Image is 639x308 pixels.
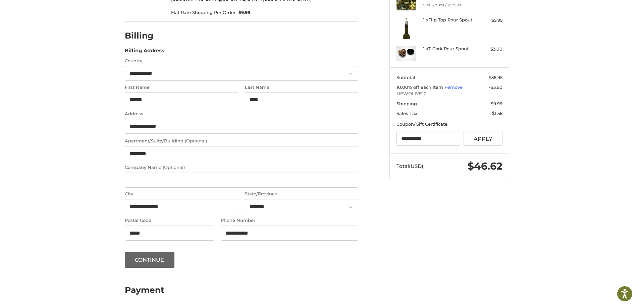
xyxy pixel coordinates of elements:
[491,101,502,106] span: $9.99
[423,2,474,8] li: Size 375 ml / 12.75 oz
[125,30,164,41] h2: Billing
[396,90,502,97] span: NEWOLIVE10
[221,217,358,224] label: Phone Number
[468,160,502,172] span: $46.62
[423,17,474,22] h4: 1 x Flip Top Pour Spout
[125,217,214,224] label: Postal Code
[396,75,415,80] span: Subtotal
[125,252,174,268] button: Continue
[125,191,238,197] label: City
[476,46,502,53] div: $3.00
[489,84,502,90] span: -$3.90
[125,84,238,91] label: First Name
[423,46,474,51] h4: 1 x T-Cork Pour Spout
[125,285,164,295] h2: Payment
[396,131,461,146] input: Gift Certificate or Coupon Code
[235,9,251,16] span: $9.99
[77,9,85,17] button: Open LiveChat chat widget
[125,164,358,171] label: Company Name
[125,47,164,58] legend: Billing Address
[492,111,502,116] span: $1.58
[125,58,358,64] label: Country
[9,10,76,15] p: We're away right now. Please check back later!
[396,111,417,116] span: Sales Tax
[163,165,185,170] small: (Optional)
[185,138,207,143] small: (Optional)
[245,191,358,197] label: State/Province
[489,75,502,80] span: $38.95
[444,84,463,90] a: Remove
[125,138,358,144] label: Apartment/Suite/Building
[245,84,358,91] label: Last Name
[396,101,417,106] span: Shipping
[125,111,358,117] label: Address
[464,131,502,146] button: Apply
[396,84,444,90] span: 10.00% off each item
[171,9,235,16] span: Flat Rate Shipping Per Order
[396,163,423,169] span: Total (USD)
[396,121,502,128] div: Coupon/Gift Certificate
[476,17,502,24] div: $5.95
